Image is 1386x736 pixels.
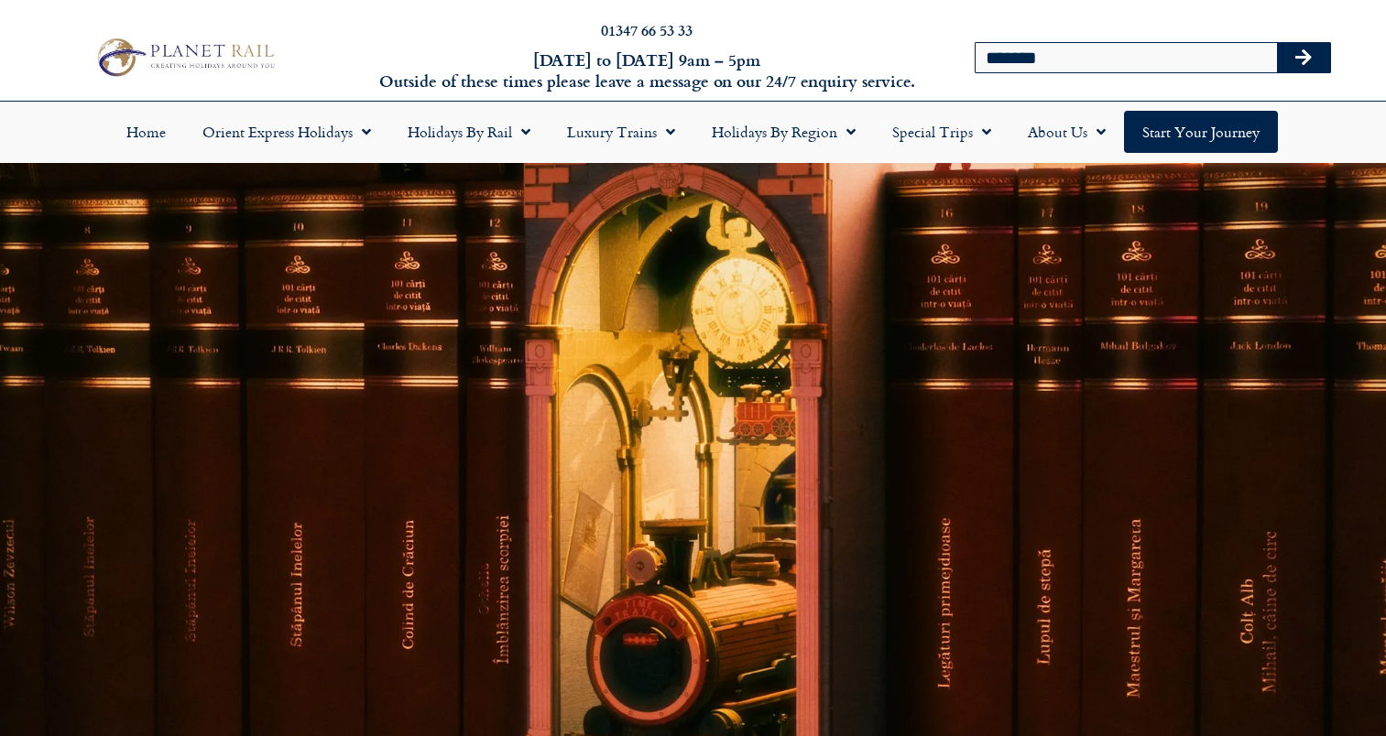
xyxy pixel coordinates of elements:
[874,111,1009,153] a: Special Trips
[389,111,549,153] a: Holidays by Rail
[108,111,184,153] a: Home
[1009,111,1124,153] a: About Us
[374,49,919,92] h6: [DATE] to [DATE] 9am – 5pm Outside of these times please leave a message on our 24/7 enquiry serv...
[9,111,1377,153] nav: Menu
[549,111,693,153] a: Luxury Trains
[1277,43,1330,72] button: Search
[693,111,874,153] a: Holidays by Region
[1124,111,1278,153] a: Start your Journey
[184,111,389,153] a: Orient Express Holidays
[601,19,693,40] a: 01347 66 53 33
[90,34,279,81] img: Planet Rail Train Holidays Logo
